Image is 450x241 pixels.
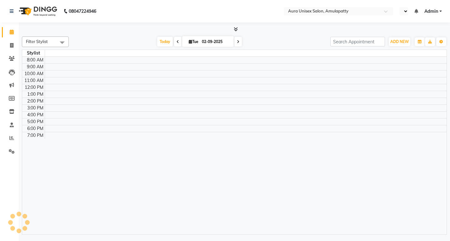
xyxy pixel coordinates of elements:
div: 7:00 PM [26,132,45,139]
div: 5:00 PM [26,118,45,125]
div: 2:00 PM [26,98,45,104]
div: 4:00 PM [26,112,45,118]
span: Filter Stylist [26,39,48,44]
span: Today [157,37,173,46]
span: Tue [187,39,200,44]
div: 3:00 PM [26,105,45,111]
div: 6:00 PM [26,125,45,132]
div: 1:00 PM [26,91,45,98]
div: 11:00 AM [23,77,45,84]
img: logo [16,2,59,20]
div: 10:00 AM [23,70,45,77]
div: 9:00 AM [26,64,45,70]
div: 8:00 AM [26,57,45,63]
input: Search Appointment [330,37,385,46]
span: ADD NEW [390,39,409,44]
input: 2025-09-02 [200,37,231,46]
div: Stylist [22,50,45,56]
button: ADD NEW [389,37,410,46]
span: Admin [424,8,438,15]
b: 08047224946 [69,2,96,20]
div: 12:00 PM [23,84,45,91]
